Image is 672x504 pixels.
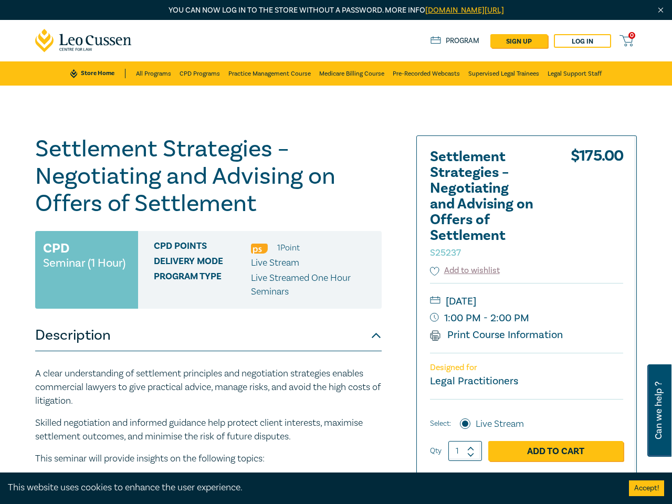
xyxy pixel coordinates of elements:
a: Program [430,36,479,46]
h1: Settlement Strategies – Negotiating and Advising on Offers of Settlement [35,135,382,217]
a: sign up [490,34,548,48]
a: Legal Support Staff [548,61,602,86]
p: This seminar will provide insights on the following topics: [35,452,382,466]
button: Description [35,320,382,351]
input: 1 [448,441,482,461]
button: Add to wishlist [430,265,500,277]
label: Qty [430,445,442,457]
span: 0 [628,32,635,39]
h2: Settlement Strategies – Negotiating and Advising on Offers of Settlement [430,149,545,259]
img: Professional Skills [251,244,268,254]
a: Pre-Recorded Webcasts [393,61,460,86]
div: This website uses cookies to enhance the user experience. [8,481,613,495]
small: S25237 [430,247,461,259]
span: Program type [154,271,251,299]
span: Can we help ? [654,371,664,450]
a: Medicare Billing Course [319,61,384,86]
a: Add to Cart [488,441,623,461]
img: Close [656,6,665,15]
div: $ 175.00 [571,149,623,265]
label: Live Stream [476,417,524,431]
li: 1 Point [277,241,300,255]
a: Practice Management Course [228,61,311,86]
p: You can now log in to the store without a password. More info [35,5,637,16]
p: Live Streamed One Hour Seminars [251,271,374,299]
span: Live Stream [251,257,299,269]
small: Seminar (1 Hour) [43,258,125,268]
p: A clear understanding of settlement principles and negotiation strategies enables commercial lawy... [35,367,382,408]
a: All Programs [136,61,171,86]
span: CPD Points [154,241,251,255]
small: [DATE] [430,293,623,310]
h3: CPD [43,239,69,258]
a: Supervised Legal Trainees [468,61,539,86]
p: Skilled negotiation and informed guidance help protect client interests, maximise settlement outc... [35,416,382,444]
span: Select: [430,418,451,429]
a: [DOMAIN_NAME][URL] [425,5,504,15]
a: Print Course Information [430,328,563,342]
a: Log in [554,34,611,48]
a: CPD Programs [180,61,220,86]
button: Accept cookies [629,480,664,496]
p: Designed for [430,363,623,373]
span: Delivery Mode [154,256,251,270]
small: Legal Practitioners [430,374,518,388]
small: 1:00 PM - 2:00 PM [430,310,623,327]
a: Store Home [70,69,125,78]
